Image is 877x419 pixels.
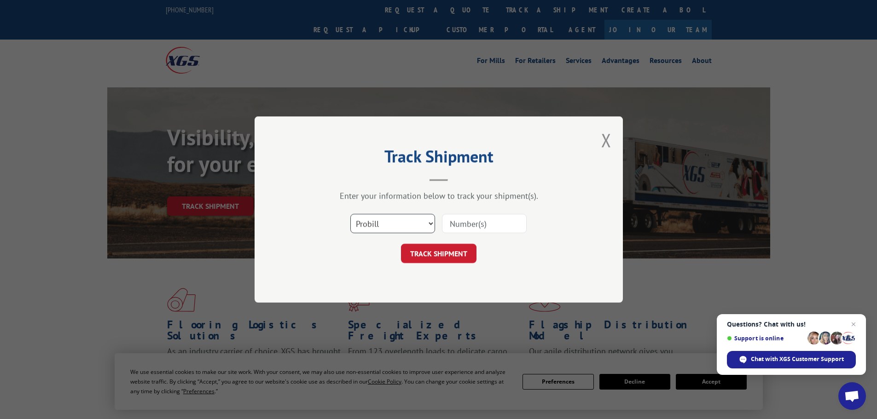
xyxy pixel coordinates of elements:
[442,214,527,233] input: Number(s)
[838,382,866,410] div: Open chat
[401,244,476,263] button: TRACK SHIPMENT
[601,128,611,152] button: Close modal
[727,335,804,342] span: Support is online
[751,355,844,363] span: Chat with XGS Customer Support
[727,321,856,328] span: Questions? Chat with us!
[301,190,577,201] div: Enter your information below to track your shipment(s).
[301,150,577,167] h2: Track Shipment
[848,319,859,330] span: Close chat
[727,351,856,368] div: Chat with XGS Customer Support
